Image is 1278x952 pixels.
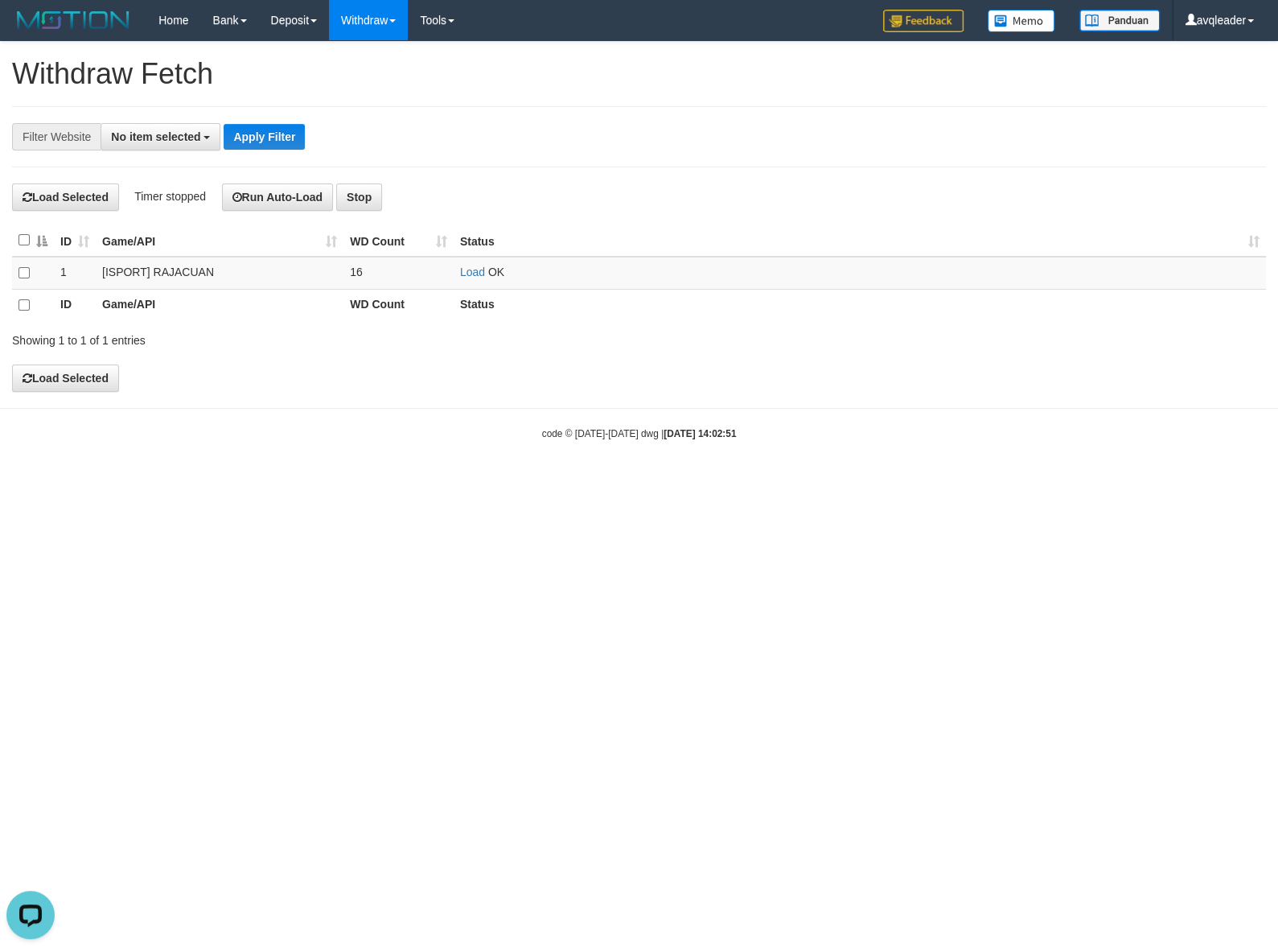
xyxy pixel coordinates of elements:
[96,257,343,290] td: [ISPORT] RAJACUAN
[12,58,1266,90] h1: Withdraw Fetch
[542,428,737,439] small: code © [DATE]-[DATE] dwg |
[6,6,55,55] button: Open LiveChat chat widget
[350,266,363,278] span: 16
[12,123,101,150] div: Filter Website
[222,183,334,211] button: Run Auto-Load
[54,225,96,257] th: ID: activate to sort column ascending
[664,428,736,439] strong: [DATE] 14:02:51
[111,130,200,143] span: No item selected
[336,183,382,211] button: Stop
[54,257,96,290] td: 1
[488,266,504,278] span: OK
[96,289,343,321] th: Game/API
[454,225,1266,257] th: Status: activate to sort column ascending
[12,183,119,211] button: Load Selected
[54,289,96,321] th: ID
[454,289,1266,321] th: Status
[12,8,134,32] img: MOTION_logo.png
[101,123,220,150] button: No item selected
[12,326,520,348] div: Showing 1 to 1 of 1 entries
[343,225,454,257] th: WD Count: activate to sort column ascending
[224,124,305,150] button: Apply Filter
[883,10,964,32] img: Feedback.jpg
[988,10,1055,32] img: Button%20Memo.svg
[460,266,485,278] a: Load
[134,190,206,203] span: Timer stopped
[12,365,119,392] button: Load Selected
[343,289,454,321] th: WD Count
[1079,10,1160,31] img: panduan.png
[96,225,343,257] th: Game/API: activate to sort column ascending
